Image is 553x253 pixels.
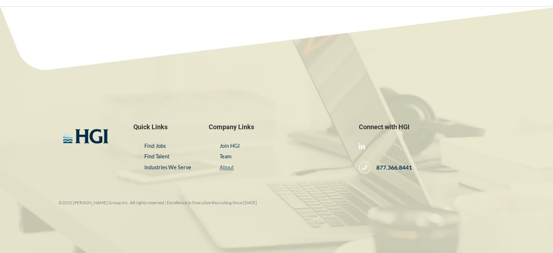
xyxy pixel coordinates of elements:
a: Team [220,153,232,159]
small: ©2022 [PERSON_NAME] Group Inc. All rights reserved | Excellence in Executive Recruiting Since [DATE] [59,200,257,205]
span: Company Links [209,123,344,131]
span: 877.366.8441 [370,164,412,171]
a: Join HGI [220,143,240,149]
a: Find Talent [144,153,169,159]
a: 877.366.8441 [359,162,412,173]
a: Industries We Serve [144,164,191,170]
a: About [220,164,234,170]
a: Find Jobs [144,143,166,149]
span: Quick Links [133,123,194,131]
span: Connect with HGI [359,123,494,131]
